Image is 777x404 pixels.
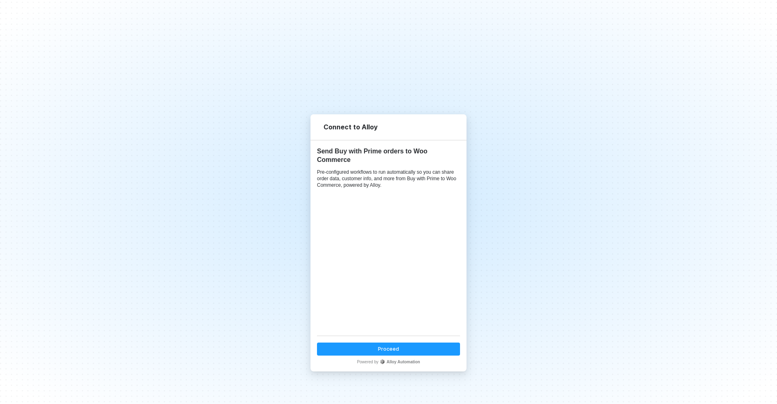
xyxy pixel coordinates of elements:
[323,123,378,131] div: Connect to Alloy
[317,169,460,188] div: Pre-configured workflows to run automatically so you can share order data, customer info, and mor...
[317,147,460,164] div: Send Buy with Prime orders to Woo Commerce
[317,343,460,356] button: Proceed
[317,359,460,365] div: Powered by
[378,345,399,352] div: Proceed
[380,359,420,365] div: Alloy Automation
